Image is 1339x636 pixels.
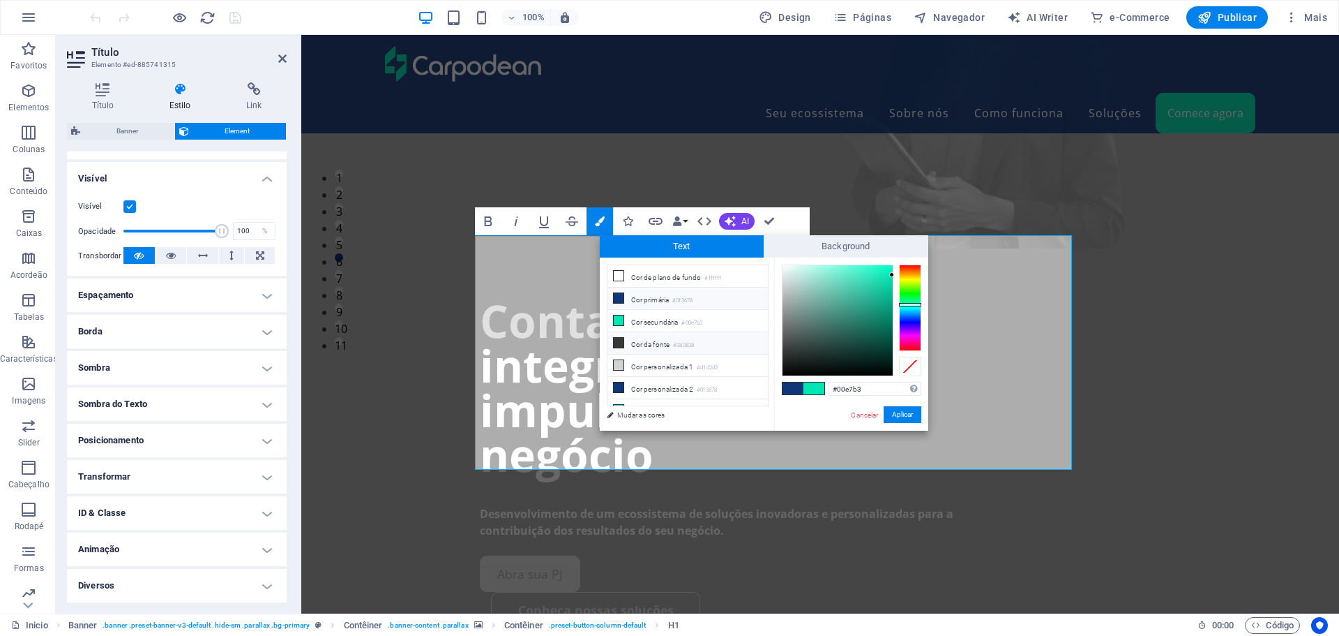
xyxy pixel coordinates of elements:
[759,10,811,24] span: Design
[8,102,49,113] p: Elementos
[559,207,585,235] button: Strikethrough
[531,207,557,235] button: Underline (Ctrl+U)
[16,228,43,239] p: Caixas
[691,207,718,235] button: HTML
[84,123,170,140] span: Banner
[668,617,679,634] span: Clique para selecionar. Clique duas vezes para editar
[614,207,641,235] button: Icons
[670,207,690,235] button: Data Bindings
[1001,6,1073,29] button: AI Writer
[607,377,768,399] li: Cor personalizada 2
[171,9,188,26] button: Clique aqui para sair do modo de visualização e continuar editando
[10,186,47,197] p: Conteúdo
[600,406,762,424] a: Mudar as cores
[607,332,768,355] li: Cor da fonte
[10,60,47,71] p: Favoritos
[884,406,921,423] button: Aplicar
[68,617,98,634] span: Clique para selecionar. Clique duas vezes para editar
[67,533,287,566] h4: Animação
[753,6,817,29] button: Design
[68,617,679,634] nav: breadcrumb
[803,383,824,394] span: #00e7b3
[1197,10,1257,24] span: Publicar
[67,387,287,421] h4: Sombra do Texto
[199,9,215,26] button: reload
[91,46,287,59] h2: Título
[1090,10,1170,24] span: e-Commerce
[607,355,768,377] li: Cor personalizada 1
[719,213,755,230] button: AI
[175,123,287,140] button: Element
[14,563,44,574] p: Formas
[221,82,287,112] h4: Link
[697,385,717,395] small: #0f3678
[67,460,287,494] h4: Transformar
[8,479,50,490] p: Cabeçalho
[1311,617,1328,634] button: Usercentrics
[642,207,669,235] button: Link
[1251,617,1294,634] span: Código
[697,363,718,373] small: #d1d2d2
[704,274,721,283] small: #ffffff
[78,248,123,265] label: Transbordar
[14,311,44,323] p: Tabelas
[833,10,891,24] span: Páginas
[1222,620,1224,630] span: :
[1212,617,1234,634] span: 00 00
[753,6,817,29] div: Design (Ctrl+Alt+Y)
[672,296,693,306] small: #0f3678
[587,207,613,235] button: Colors
[549,617,646,634] span: . preset-button-column-default
[91,59,259,71] h3: Elemento #ed-885741315
[78,228,123,235] label: Opacidade
[504,617,543,634] span: Clique para selecionar. Clique duas vezes para editar
[899,357,921,376] div: Clear Color Selection
[193,123,282,140] span: Element
[607,399,768,422] li: Cor personalizada 3
[600,235,764,258] span: Text
[67,279,287,312] h4: Espaçamento
[607,265,768,288] li: Cor de plano de fundo
[474,621,483,629] i: Este elemento contém um plano de fundo
[388,617,468,634] span: . banner-content .parallax
[67,82,144,112] h4: Título
[673,341,694,350] small: #383838
[301,35,1339,614] iframe: To enrich screen reader interactions, please activate Accessibility in Grammarly extension settings
[344,617,383,634] span: Clique para selecionar. Clique duas vezes para editar
[67,496,287,530] h4: ID & Classe
[1197,617,1234,634] h6: Tempo de sessão
[914,10,985,24] span: Navegador
[67,162,287,187] h4: Visível
[11,617,48,634] a: Clique para cancelar a seleção. Clique duas vezes para abrir as Páginas
[67,569,287,602] h4: Diversos
[501,9,551,26] button: 100%
[607,310,768,332] li: Cor secundária
[67,424,287,457] h4: Posicionamento
[741,217,749,225] span: AI
[908,6,990,29] button: Navegador
[559,11,571,24] i: Ao redimensionar, ajusta automaticamente o nível de zoom para caber no dispositivo escolhido.
[67,315,287,348] h4: Borda
[1186,6,1268,29] button: Publicar
[144,82,221,112] h4: Estilo
[12,395,45,406] p: Imagens
[828,6,897,29] button: Páginas
[1084,6,1175,29] button: e-Commerce
[67,123,174,140] button: Banner
[475,207,501,235] button: Bold (Ctrl+B)
[1245,617,1300,634] button: Código
[522,9,545,26] h6: 100%
[67,351,287,385] h4: Sombra
[681,318,702,328] small: #00e7b3
[503,207,529,235] button: Italic (Ctrl+I)
[15,521,44,532] p: Rodapé
[756,207,782,235] button: Confirm (Ctrl+⏎)
[849,410,879,420] a: Cancelar
[10,269,47,281] p: Acordeão
[255,223,275,239] div: %
[1285,10,1327,24] span: Mais
[782,383,803,394] span: #0f3678
[315,621,321,629] i: Este elemento é uma predefinição personalizável
[199,10,215,26] i: Recarregar página
[18,437,40,448] p: Slider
